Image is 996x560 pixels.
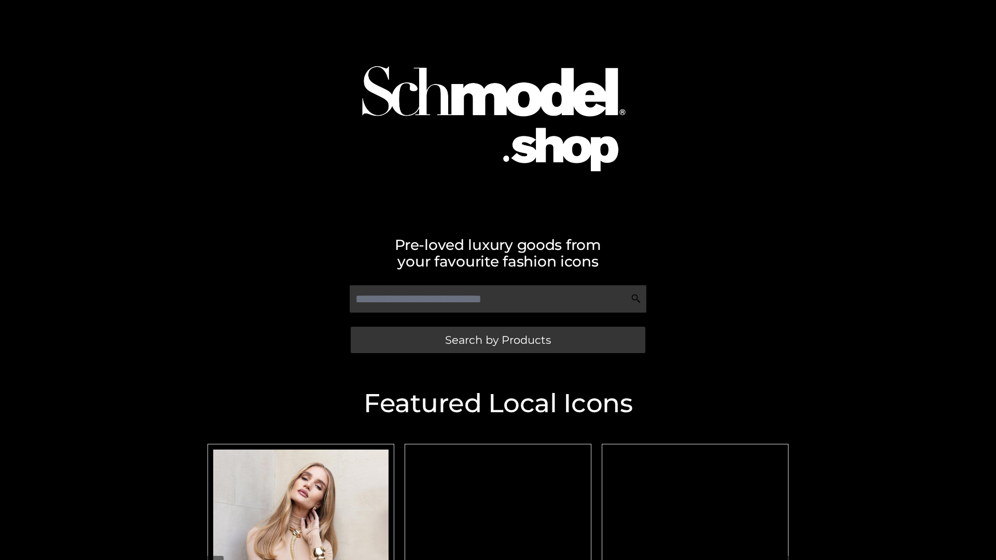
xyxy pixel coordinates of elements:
h2: Featured Local Icons​ [202,390,794,416]
img: Search Icon [631,293,641,304]
h2: Pre-loved luxury goods from your favourite fashion icons [202,236,794,270]
span: Search by Products [445,334,551,345]
a: Search by Products [351,327,645,353]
